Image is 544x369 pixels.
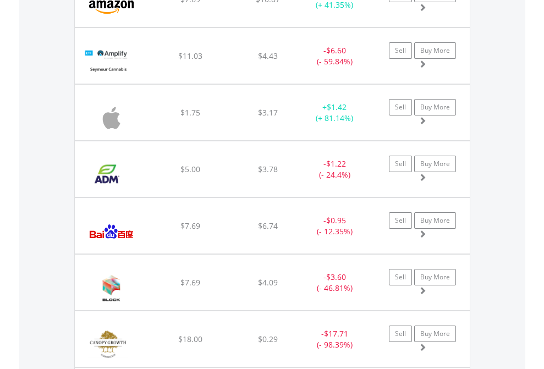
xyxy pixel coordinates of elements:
[300,158,369,180] div: - (- 24.4%)
[389,99,412,115] a: Sell
[258,334,278,344] span: $0.29
[414,326,456,342] a: Buy More
[80,42,136,81] img: EQU.US.CNBS.png
[300,102,369,124] div: + (+ 81.14%)
[80,155,136,194] img: EQU.US.ADM.png
[414,156,456,172] a: Buy More
[80,325,136,364] img: EQU.US.CGC.png
[327,102,347,112] span: $1.42
[389,269,412,285] a: Sell
[80,268,144,307] img: EQU.US.XYZ.png
[258,277,278,288] span: $4.09
[258,51,278,61] span: $4.43
[180,164,200,174] span: $5.00
[258,107,278,118] span: $3.17
[389,326,412,342] a: Sell
[80,98,142,137] img: EQU.US.AAPL.png
[300,272,369,294] div: - (- 46.81%)
[324,328,348,339] span: $17.71
[326,272,346,282] span: $3.60
[414,269,456,285] a: Buy More
[300,328,369,350] div: - (- 98.39%)
[258,164,278,174] span: $3.78
[389,42,412,59] a: Sell
[80,212,142,251] img: EQU.US.BIDU.png
[414,212,456,229] a: Buy More
[326,158,346,169] span: $1.22
[300,45,369,67] div: - (- 59.84%)
[414,99,456,115] a: Buy More
[389,156,412,172] a: Sell
[180,221,200,231] span: $7.69
[326,215,346,225] span: $0.95
[389,212,412,229] a: Sell
[300,215,369,237] div: - (- 12.35%)
[258,221,278,231] span: $6.74
[178,334,202,344] span: $18.00
[180,277,200,288] span: $7.69
[414,42,456,59] a: Buy More
[178,51,202,61] span: $11.03
[180,107,200,118] span: $1.75
[326,45,346,56] span: $6.60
